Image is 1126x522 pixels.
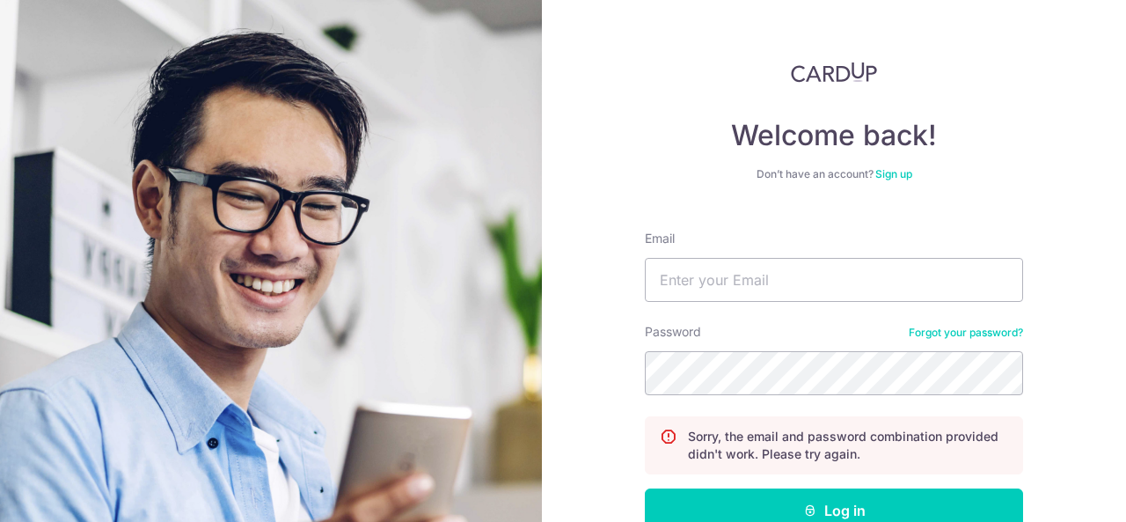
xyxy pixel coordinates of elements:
div: Don’t have an account? [645,167,1023,181]
h4: Welcome back! [645,118,1023,153]
label: Email [645,230,675,247]
input: Enter your Email [645,258,1023,302]
p: Sorry, the email and password combination provided didn't work. Please try again. [688,428,1008,463]
label: Password [645,323,701,341]
img: CardUp Logo [791,62,877,83]
a: Forgot your password? [909,326,1023,340]
a: Sign up [875,167,912,180]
